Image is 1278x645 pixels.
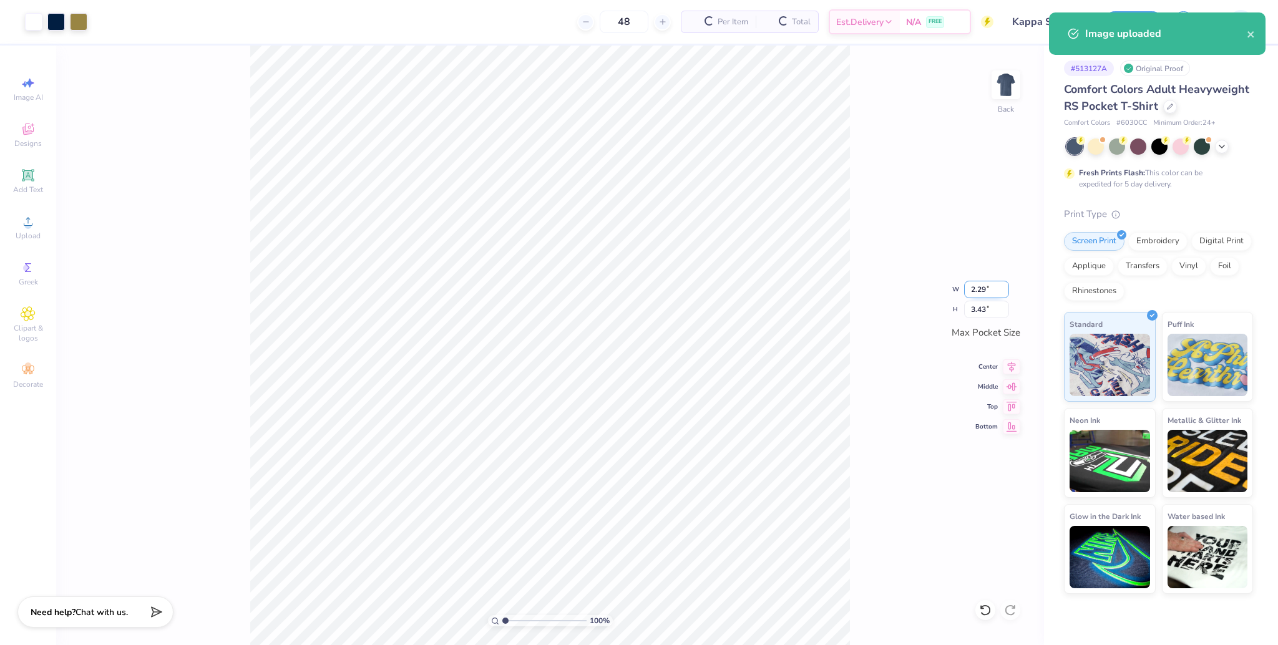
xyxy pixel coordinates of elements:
[975,362,998,371] span: Center
[1070,414,1100,427] span: Neon Ink
[1003,9,1095,34] input: Untitled Design
[1064,61,1114,76] div: # 513127A
[6,323,50,343] span: Clipart & logos
[1064,207,1253,221] div: Print Type
[590,615,610,626] span: 100 %
[1064,118,1110,129] span: Comfort Colors
[792,16,811,29] span: Total
[16,231,41,241] span: Upload
[1168,414,1241,427] span: Metallic & Glitter Ink
[1191,232,1252,251] div: Digital Print
[1070,430,1150,492] img: Neon Ink
[1168,510,1225,523] span: Water based Ink
[1085,26,1247,41] div: Image uploaded
[13,185,43,195] span: Add Text
[1070,318,1103,331] span: Standard
[1247,26,1256,41] button: close
[1153,118,1216,129] span: Minimum Order: 24 +
[929,17,942,26] span: FREE
[1079,167,1232,190] div: This color can be expedited for 5 day delivery.
[1168,334,1248,396] img: Puff Ink
[1210,257,1239,276] div: Foil
[14,138,42,148] span: Designs
[1118,257,1168,276] div: Transfers
[1168,526,1248,588] img: Water based Ink
[1064,232,1124,251] div: Screen Print
[1070,334,1150,396] img: Standard
[1070,510,1141,523] span: Glow in the Dark Ink
[1064,257,1114,276] div: Applique
[906,16,921,29] span: N/A
[1120,61,1190,76] div: Original Proof
[19,277,38,287] span: Greek
[975,402,998,411] span: Top
[836,16,884,29] span: Est. Delivery
[993,72,1018,97] img: Back
[31,606,76,618] strong: Need help?
[1079,168,1145,178] strong: Fresh Prints Flash:
[1070,526,1150,588] img: Glow in the Dark Ink
[998,104,1014,115] div: Back
[1128,232,1188,251] div: Embroidery
[975,382,998,391] span: Middle
[1064,282,1124,301] div: Rhinestones
[600,11,648,33] input: – –
[1168,318,1194,331] span: Puff Ink
[1171,257,1206,276] div: Vinyl
[718,16,748,29] span: Per Item
[1168,430,1248,492] img: Metallic & Glitter Ink
[1064,82,1249,114] span: Comfort Colors Adult Heavyweight RS Pocket T-Shirt
[14,92,43,102] span: Image AI
[76,606,128,618] span: Chat with us.
[13,379,43,389] span: Decorate
[1116,118,1147,129] span: # 6030CC
[975,422,998,431] span: Bottom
